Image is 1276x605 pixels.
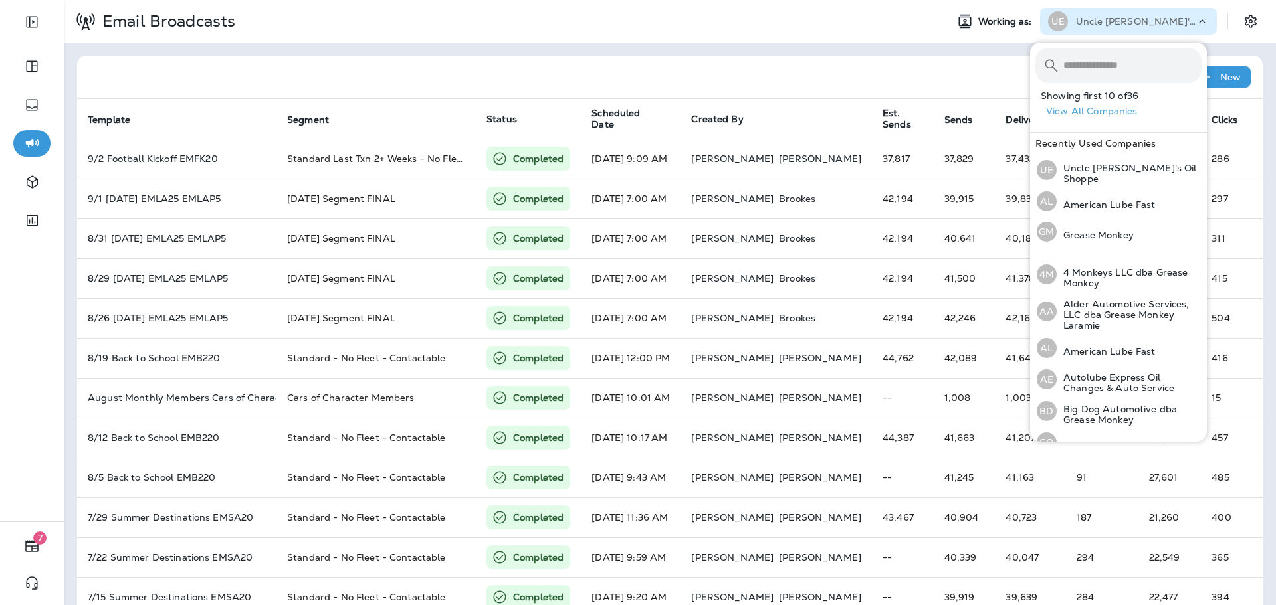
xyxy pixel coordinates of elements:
[591,108,675,130] span: Scheduled Date
[1006,114,1060,126] span: Delivers
[995,218,1065,258] td: 40,180
[513,272,564,285] p: Completed
[1212,551,1228,563] span: Click rate:2% (Clicks/Opens)
[287,114,329,126] span: Segment
[287,114,346,126] span: Segment
[1220,72,1241,82] p: New
[1030,395,1207,427] button: BDBig Dog Automotive dba Grease Monkey
[872,497,934,537] td: 43,467
[1041,90,1207,101] p: Showing first 10 of 36
[934,338,996,378] td: 42,089
[1212,193,1227,205] span: Click rate:1% (Clicks/Opens)
[1037,401,1057,421] div: BD
[691,113,743,125] span: Created By
[581,418,681,458] td: [DATE] 10:17 AM
[1149,591,1178,603] span: Open rate:56% (Opens/Sends)
[513,431,564,444] p: Completed
[872,458,934,497] td: --
[1212,272,1227,284] span: Click rate:2% (Clicks/Opens)
[691,273,774,284] p: [PERSON_NAME]
[88,153,266,164] p: 9/2 Football Kickoff EMFK20
[883,108,911,130] span: Est. Sends
[934,179,996,218] td: 39,915
[1030,427,1207,458] button: COCars of Character
[995,139,1065,179] td: 37,432
[779,592,861,602] p: [PERSON_NAME]
[691,512,774,523] p: [PERSON_NAME]
[88,273,266,284] p: 8/29 Labor Day EMLA25 EMLAP5
[995,338,1065,378] td: 41,648
[1212,511,1231,523] span: Click rate:2% (Clicks/Opens)
[691,592,774,602] p: [PERSON_NAME]
[1149,432,1181,444] span: Open rate:62% (Opens/Sends)
[1030,363,1207,395] button: AEAutolube Express Oil Changes & Auto Service
[934,298,996,338] td: 42,246
[1239,9,1263,33] button: Settings
[1037,369,1057,389] div: AE
[1057,199,1156,210] p: American Lube Fast
[995,378,1065,418] td: 1,003
[1057,230,1134,240] p: Grease Monkey
[1066,537,1138,577] td: 294
[1030,333,1207,363] button: ALAmerican Lube Fast
[691,233,774,244] p: [PERSON_NAME]
[513,311,564,325] p: Completed
[581,338,681,378] td: [DATE] 12:00 PM
[513,192,564,205] p: Completed
[872,338,934,378] td: 44,762
[1037,222,1057,242] div: GM
[1149,511,1180,523] span: Open rate:52% (Opens/Sends)
[1041,101,1207,122] button: View All Companies
[513,351,564,365] p: Completed
[287,193,395,205] span: Labor Day 2025 Segment FINAL
[513,471,564,484] p: Completed
[97,11,235,31] p: Email Broadcasts
[581,378,681,418] td: [DATE] 10:01 AM
[1057,299,1202,331] p: Alder Automotive Services, LLC dba Grease Monkey Laramie
[995,537,1065,577] td: 40,047
[1037,338,1057,358] div: AL
[33,531,47,545] span: 7
[1030,290,1207,333] button: AAAlder Automotive Services, LLC dba Grease Monkey Laramie
[1212,232,1225,244] span: Click rate:1% (Clicks/Opens)
[591,108,658,130] span: Scheduled Date
[995,179,1065,218] td: 39,831
[1057,372,1202,393] p: Autolube Express Oil Changes & Auto Service
[934,497,996,537] td: 40,904
[995,298,1065,338] td: 42,168
[581,458,681,497] td: [DATE] 9:43 AM
[1037,264,1057,284] div: 4M
[581,179,681,218] td: [DATE] 7:00 AM
[88,233,266,244] p: 8/31 Labor Day EMLA25 EMLAP5
[995,458,1065,497] td: 41,163
[934,378,996,418] td: 1,008
[934,537,996,577] td: 40,339
[779,353,861,363] p: [PERSON_NAME]
[13,533,51,559] button: 7
[934,139,996,179] td: 37,829
[1057,267,1202,288] p: 4 Monkeys LLC dba Grease Monkey
[1212,114,1237,126] span: Clicks
[779,512,861,523] p: [PERSON_NAME]
[1057,404,1202,425] p: Big Dog Automotive dba Grease Monkey
[1057,440,1144,451] p: Cars of Character
[88,353,266,363] p: 8/19 Back to School EMB220
[581,139,681,179] td: [DATE] 9:09 AM
[934,258,996,298] td: 41,500
[88,512,266,523] p: 7/29 Summer Destinations EMSA20
[1057,346,1156,357] p: American Lube Fast
[287,472,446,483] span: Standard - No Fleet - Contactable
[1030,216,1207,247] button: GMGrease Monkey
[1212,392,1221,404] span: Click rate:3% (Clicks/Opens)
[691,353,774,363] p: [PERSON_NAME]
[872,179,934,218] td: 42,194
[691,392,774,403] p: [PERSON_NAME]
[779,193,815,204] p: Brookes
[978,16,1035,27] span: Working as:
[1212,312,1229,324] span: Click rate:2% (Clicks/Opens)
[1212,432,1227,444] span: Click rate:2% (Clicks/Opens)
[944,114,973,126] span: Sends
[88,313,266,323] p: 8/26 Labor Day EMLA25 EMLAP5
[88,552,266,562] p: 7/22 Summer Destinations EMSA20
[513,232,564,245] p: Completed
